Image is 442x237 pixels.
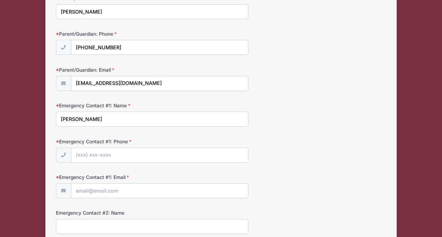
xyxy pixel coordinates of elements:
[71,76,248,91] input: email@email.com
[56,209,166,216] label: Emergency Contact #2: Name
[56,138,166,145] label: Emergency Contact #1: Phone
[56,102,166,109] label: Emergency Contact #1: Name
[71,40,248,55] input: (xxx) xxx-xxxx
[56,174,166,181] label: Emergency Contact #1: Email
[56,30,166,37] label: Parent/Guardian: Phone
[56,66,166,73] label: Parent/Guardian: Email
[71,183,248,198] input: email@email.com
[71,148,248,163] input: (xxx) xxx-xxxx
